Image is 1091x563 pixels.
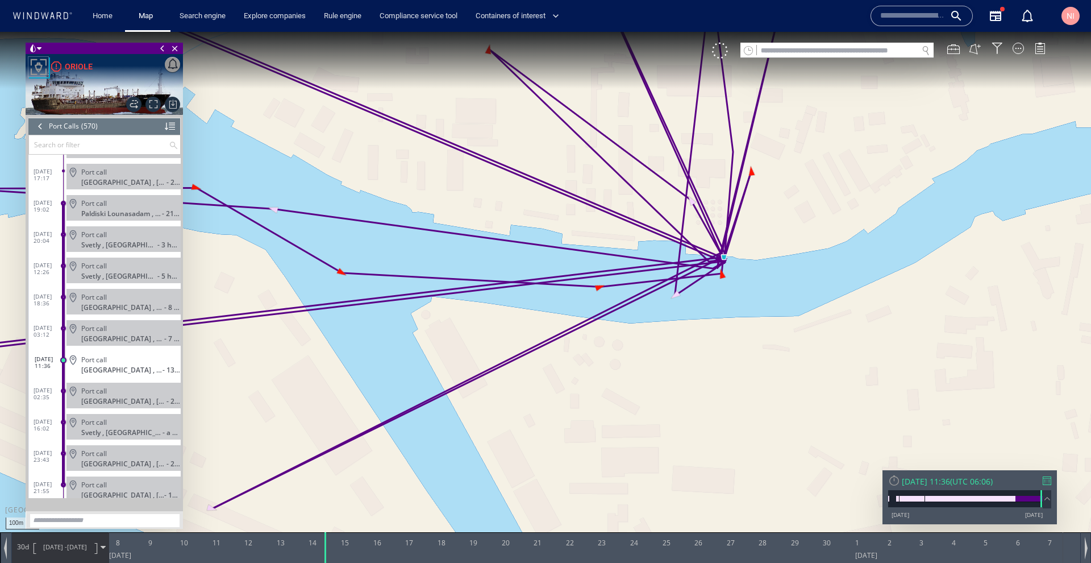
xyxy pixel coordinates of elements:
div: 4 [952,500,956,519]
span: - 8 hours [164,271,181,280]
div: 6 [1016,500,1020,519]
div: Time: Sun Sep 14 2025 11:36:31 GMT+0530 (India Standard Time) [324,500,338,531]
span: [DATE] 23:43 [34,417,64,431]
span: Svetly , [GEOGRAPHIC_DATA] [81,396,163,405]
a: Explore companies [239,6,310,26]
div: Reset Time [888,442,900,454]
span: - 21 hours [162,177,181,186]
span: Containers of interest [476,10,559,23]
span: - 10 days [164,459,181,467]
span: Port call [81,167,107,176]
div: [DATE] 11:36 [902,444,950,455]
div: [DATE] [892,479,909,487]
div: Kaliningrad , Russia- 13 hours [81,334,181,342]
div: 14 [309,500,317,519]
span: [DATE] 11:36 [35,324,65,337]
dl: [DATE] 23:43Port call[GEOGRAPHIC_DATA] , [GEOGRAPHIC_DATA]- 2 days [34,409,181,441]
span: [DATE] 17:17 [34,136,64,150]
div: Svetly , Russia- 3 hours [81,209,181,217]
div: Kaliningrad , Russia- 8 hours [81,271,181,280]
div: Kaliningrad , Russia- 2 days [81,365,181,374]
a: ORIOLE [51,28,93,42]
dl: [DATE] 11:36Port call[GEOGRAPHIC_DATA] , [GEOGRAPHIC_DATA]- 13 hours [34,316,181,347]
div: [DATE] 11:36(UTC 06:06) [888,444,1051,455]
div: [GEOGRAPHIC_DATA] , [GEOGRAPHIC_DATA] [81,146,166,155]
div: 22 [566,500,574,519]
div: Notification center [1021,9,1034,23]
span: Port call [81,230,107,238]
span: Port call [81,198,107,207]
span: Port call [81,292,107,301]
div: 20 [502,500,510,519]
div: ORIOLE [65,28,93,42]
span: - 5 hours [157,240,181,249]
div: 10 [180,500,188,519]
div: 27 [727,500,735,519]
div: 8 [116,500,120,519]
div: Map Display [1013,11,1024,22]
a: Rule engine [319,6,366,26]
dl: [DATE] 18:36Port call[GEOGRAPHIC_DATA] , [GEOGRAPHIC_DATA]- 8 hours [34,253,181,284]
div: 13 [277,500,285,519]
div: Current time: Tue Oct 07 2025 10:55:44 GMT+0530 (India Standard Time) [1063,500,1063,531]
span: Svetly , [GEOGRAPHIC_DATA] [81,240,157,249]
span: [GEOGRAPHIC_DATA] , [GEOGRAPHIC_DATA] [81,428,166,436]
div: 19 [469,500,477,519]
div: 30 [823,500,831,519]
div: 3 [919,500,923,519]
dl: [DATE] 19:02Port callPaldiski Lounasadam , [GEOGRAPHIC_DATA]- 21 hours [34,159,181,191]
div: 9 [148,500,152,519]
span: - 2 days [166,428,181,436]
span: [GEOGRAPHIC_DATA] , [GEOGRAPHIC_DATA] [81,334,163,342]
div: 18 [438,500,445,519]
div: Svetly , [GEOGRAPHIC_DATA] [81,209,157,217]
div: 28 [759,500,767,519]
span: [GEOGRAPHIC_DATA] , [GEOGRAPHIC_DATA] [81,271,164,280]
div: 30d[DATE] -[DATE] [12,501,109,529]
div: 11 [213,500,220,519]
span: Port call [81,324,107,332]
div: Rotterdam , Netherlands- 2 days [81,428,181,436]
span: Port call [81,136,107,144]
span: Port call [81,449,107,457]
div: 12 [244,500,252,519]
div: High risk [51,30,61,40]
div: Filter [992,11,1003,22]
div: 5 [984,500,988,519]
span: Paldiski Lounasadam , [GEOGRAPHIC_DATA] [81,177,162,186]
div: 16 [373,500,381,519]
span: Port call [81,355,107,363]
span: Port call [81,417,107,426]
span: Path Length [15,510,31,520]
div: Kaliningrad , Russia- 7 hours [81,303,181,311]
span: [GEOGRAPHIC_DATA] , [GEOGRAPHIC_DATA] [81,365,166,374]
dl: [DATE] 17:17Port call[GEOGRAPHIC_DATA] , [GEOGRAPHIC_DATA]- 2 days [34,128,181,159]
span: - a day [163,396,181,405]
a: Map [134,6,161,26]
div: 24 [630,500,638,519]
dl: [DATE] 21:55Port call[GEOGRAPHIC_DATA] , [GEOGRAPHIC_DATA]- 10 days [34,441,181,472]
span: [DATE] 20:04 [34,198,64,212]
div: (570) [81,86,98,103]
span: [DATE] 19:02 [34,167,64,181]
div: 21 [534,500,542,519]
div: [DATE] [109,519,131,531]
span: [GEOGRAPHIC_DATA] , [GEOGRAPHIC_DATA] [81,303,164,311]
div: Map Tools [947,11,960,23]
dl: [DATE] 02:35Port call[GEOGRAPHIC_DATA] , [GEOGRAPHIC_DATA]- 2 days [34,347,181,378]
span: ( [950,444,952,455]
div: Paldiski Lounasadam , Estonia- 21 hours [81,177,181,186]
span: - 2 days [166,146,181,155]
span: [DATE] 02:35 [34,355,64,369]
div: 7 [1048,500,1052,519]
div: 100m [6,486,39,498]
div: 23 [598,500,606,519]
span: - 3 hours [157,209,181,217]
span: [DATE] - [43,511,67,519]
